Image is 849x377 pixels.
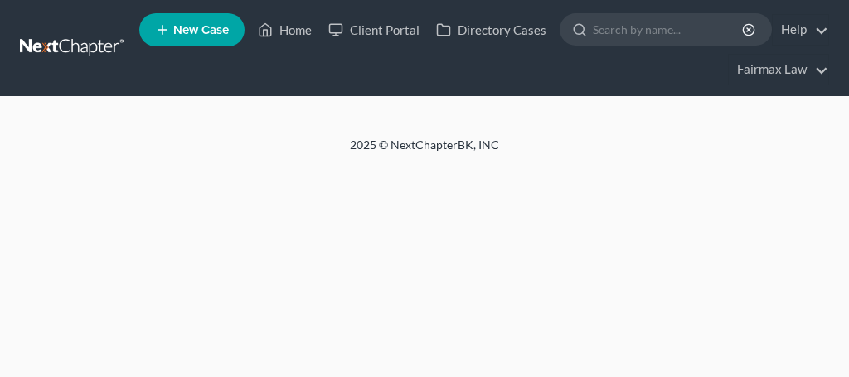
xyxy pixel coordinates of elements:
[773,15,828,45] a: Help
[729,55,828,85] a: Fairmax Law
[593,14,745,45] input: Search by name...
[428,15,555,45] a: Directory Cases
[173,24,229,36] span: New Case
[27,137,822,167] div: 2025 © NextChapterBK, INC
[250,15,320,45] a: Home
[320,15,428,45] a: Client Portal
